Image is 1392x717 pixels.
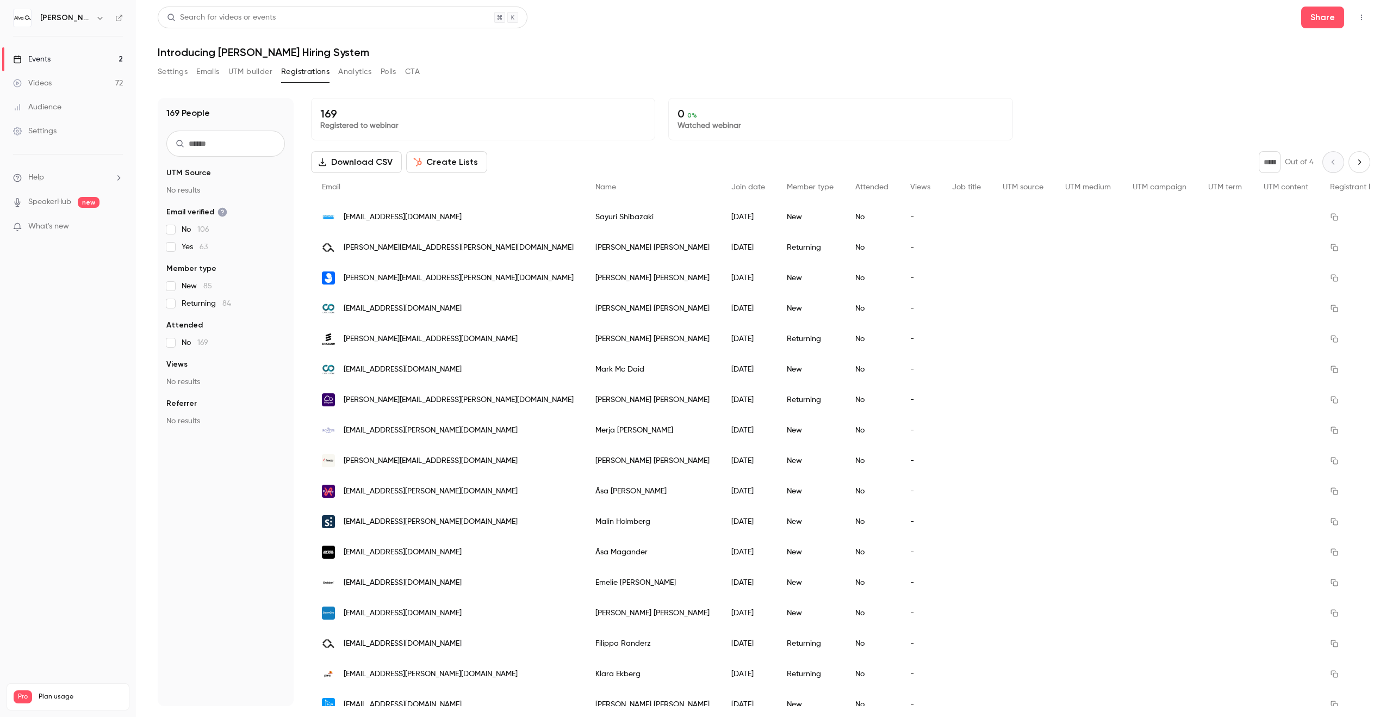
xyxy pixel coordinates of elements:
[1285,157,1314,168] p: Out of 4
[585,263,720,293] div: [PERSON_NAME] [PERSON_NAME]
[720,263,776,293] div: [DATE]
[776,506,844,537] div: New
[585,202,720,232] div: Sayuri Shibazaki
[899,385,941,415] div: -
[585,385,720,415] div: [PERSON_NAME] [PERSON_NAME]
[322,454,335,467] img: presto.se
[322,637,335,650] img: alvalabs.io
[344,547,462,558] span: [EMAIL_ADDRESS][DOMAIN_NAME]
[720,598,776,628] div: [DATE]
[13,126,57,137] div: Settings
[13,78,52,89] div: Videos
[28,196,71,208] a: SpeakerHub
[28,221,69,232] span: What's new
[776,232,844,263] div: Returning
[344,455,518,467] span: [PERSON_NAME][EMAIL_ADDRESS][DOMAIN_NAME]
[776,354,844,385] div: New
[228,63,272,81] button: UTM builder
[338,63,372,81] button: Analytics
[344,516,518,528] span: [EMAIL_ADDRESS][PERSON_NAME][DOMAIN_NAME]
[720,659,776,689] div: [DATE]
[720,202,776,232] div: [DATE]
[855,183,888,191] span: Attended
[182,298,231,309] span: Returning
[13,172,123,183] li: help-dropdown-opener
[322,667,335,681] img: pwc.com
[344,608,462,619] span: [EMAIL_ADDRESS][DOMAIN_NAME]
[322,271,335,285] img: jobylon.com
[166,263,216,274] span: Member type
[844,506,899,537] div: No
[200,243,208,251] span: 63
[344,333,518,345] span: [PERSON_NAME][EMAIL_ADDRESS][DOMAIN_NAME]
[281,63,330,81] button: Registrations
[322,485,335,498] img: foxway.com
[311,151,402,173] button: Download CSV
[585,659,720,689] div: Klara Ekberg
[678,120,1003,131] p: Watched webinar
[344,394,574,406] span: [PERSON_NAME][EMAIL_ADDRESS][PERSON_NAME][DOMAIN_NAME]
[720,476,776,506] div: [DATE]
[182,224,209,235] span: No
[776,293,844,324] div: New
[182,337,208,348] span: No
[899,324,941,354] div: -
[1003,183,1043,191] span: UTM source
[381,63,396,81] button: Polls
[844,385,899,415] div: No
[322,424,335,437] img: pontusfrithiof.com
[196,63,219,81] button: Emails
[13,102,61,113] div: Audience
[167,12,276,23] div: Search for videos or events
[585,232,720,263] div: [PERSON_NAME] [PERSON_NAME]
[585,628,720,659] div: Filippa Randerz
[166,168,211,178] span: UTM Source
[1264,183,1308,191] span: UTM content
[585,476,720,506] div: Åsa [PERSON_NAME]
[899,567,941,598] div: -
[166,398,197,409] span: Referrer
[166,107,210,120] h1: 169 People
[678,107,1003,120] p: 0
[322,698,335,711] img: appsilon.com
[776,446,844,476] div: New
[197,339,208,347] span: 169
[344,425,518,436] span: [EMAIL_ADDRESS][PERSON_NAME][DOMAIN_NAME]
[776,415,844,446] div: New
[844,659,899,689] div: No
[720,567,776,598] div: [DATE]
[720,324,776,354] div: [DATE]
[322,576,335,589] img: grebban.com
[344,364,462,375] span: [EMAIL_ADDRESS][DOMAIN_NAME]
[899,202,941,232] div: -
[844,446,899,476] div: No
[844,598,899,628] div: No
[899,506,941,537] div: -
[344,486,518,497] span: [EMAIL_ADDRESS][PERSON_NAME][DOMAIN_NAME]
[13,54,51,65] div: Events
[585,506,720,537] div: Malin Holmberg
[166,320,203,331] span: Attended
[322,241,335,254] img: alvalabs.io
[320,107,646,120] p: 169
[1330,183,1380,191] span: Registrant link
[405,63,420,81] button: CTA
[344,638,462,650] span: [EMAIL_ADDRESS][DOMAIN_NAME]
[166,207,227,218] span: Email verified
[1065,183,1111,191] span: UTM medium
[720,293,776,324] div: [DATE]
[1348,151,1370,173] button: Next page
[158,63,188,81] button: Settings
[166,185,285,196] p: No results
[197,226,209,233] span: 106
[344,242,574,254] span: [PERSON_NAME][EMAIL_ADDRESS][PERSON_NAME][DOMAIN_NAME]
[14,690,32,703] span: Pro
[776,385,844,415] div: Returning
[406,151,487,173] button: Create Lists
[899,293,941,324] div: -
[585,537,720,567] div: Åsa Magander
[899,476,941,506] div: -
[899,263,941,293] div: -
[844,537,899,567] div: No
[28,172,44,183] span: Help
